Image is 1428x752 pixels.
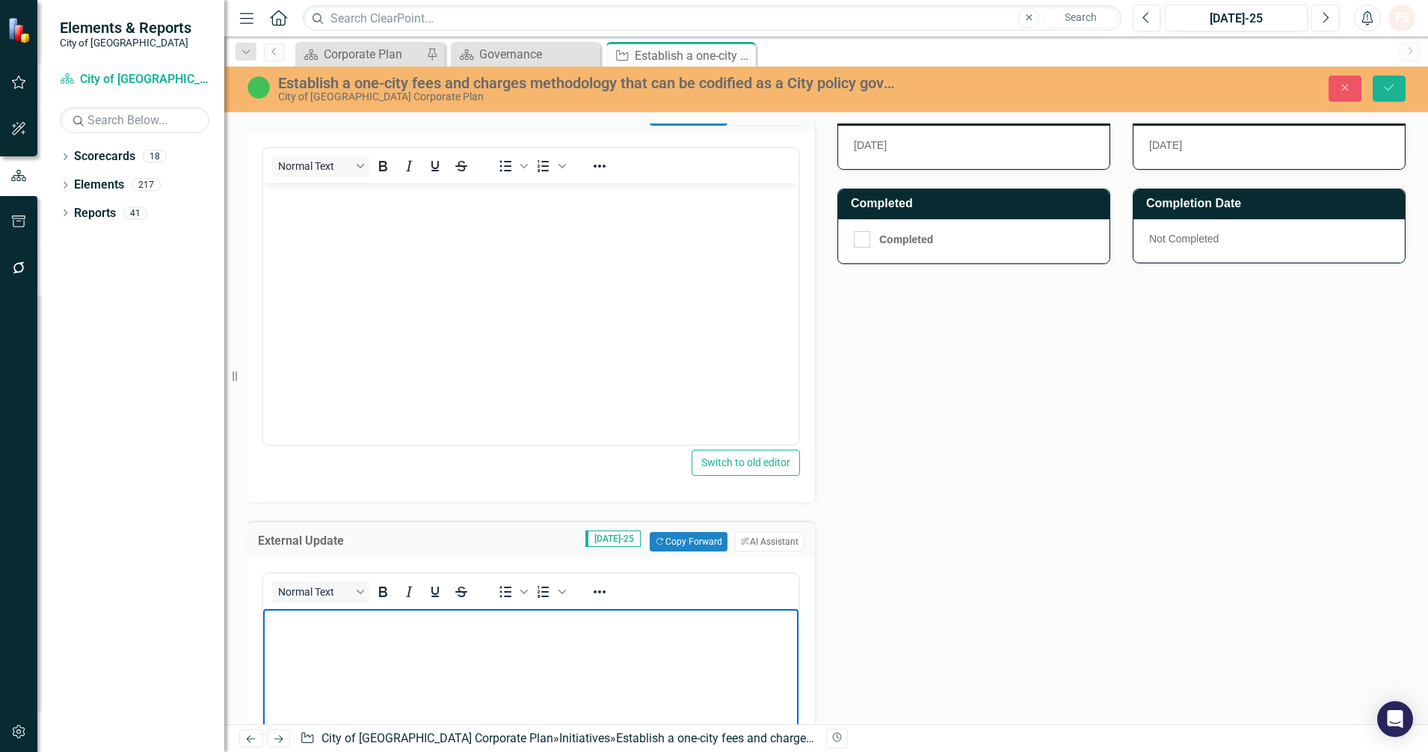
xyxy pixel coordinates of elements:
span: Elements & Reports [60,19,191,37]
button: Block Normal Text [272,581,369,602]
div: Bullet list [493,581,530,602]
a: Initiatives [559,731,610,745]
div: 18 [143,150,167,163]
a: City of [GEOGRAPHIC_DATA] Corporate Plan [321,731,553,745]
div: City of [GEOGRAPHIC_DATA] Corporate Plan [278,91,896,103]
div: [DATE]-25 [1170,10,1302,28]
div: 41 [123,207,147,219]
button: Underline [422,156,448,177]
div: » » [300,730,815,748]
div: Corporate Plan [324,45,422,64]
span: [DATE] [854,139,887,151]
button: Strikethrough [449,156,474,177]
a: Governance [455,45,597,64]
div: Establish a one-city fees and charges methodology that can be codified as a City policy governing... [616,731,1371,745]
span: [DATE] [1149,139,1182,151]
input: Search Below... [60,107,209,133]
div: Governance [479,45,597,64]
img: ClearPoint Strategy [7,17,34,43]
a: Corporate Plan [299,45,422,64]
div: Numbered list [531,156,568,177]
button: Strikethrough [449,581,474,602]
button: Bold [370,156,396,177]
h3: Completed [851,197,1102,210]
button: Switch to old editor [692,450,800,476]
div: Numbered list [531,581,568,602]
span: [DATE]-25 [585,531,641,547]
small: City of [GEOGRAPHIC_DATA] [60,37,191,49]
button: Reveal or hide additional toolbar items [587,581,612,602]
a: Elements [74,177,124,194]
div: Open Intercom Messenger [1377,701,1413,737]
button: Copy Forward [650,532,727,551]
h3: Completion Date [1146,197,1397,210]
a: City of [GEOGRAPHIC_DATA] Corporate Plan [60,71,209,88]
span: Search [1065,11,1097,23]
iframe: Rich Text Area [263,183,798,444]
a: Scorecards [74,148,135,165]
button: Underline [422,581,448,602]
button: Italic [396,156,422,177]
button: AI Assistant [735,532,804,551]
input: Search ClearPoint... [303,5,1121,31]
div: Establish a one-city fees and charges methodology that can be codified as a City policy governing... [635,46,752,65]
button: Reveal or hide additional toolbar items [587,156,612,177]
h3: External Update [258,534,412,548]
button: Italic [396,581,422,602]
div: Bullet list [493,156,530,177]
div: 217 [132,179,161,192]
a: Reports [74,205,116,222]
div: Not Completed [1133,219,1405,263]
div: Establish a one-city fees and charges methodology that can be codified as a City policy governing... [278,75,896,91]
button: Block Normal Text [272,156,369,177]
span: Normal Text [278,586,351,598]
button: Search [1043,7,1118,28]
button: [DATE]-25 [1165,4,1308,31]
span: Normal Text [278,160,351,172]
button: PS [1388,4,1415,31]
img: In Progress [247,76,271,100]
button: Bold [370,581,396,602]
